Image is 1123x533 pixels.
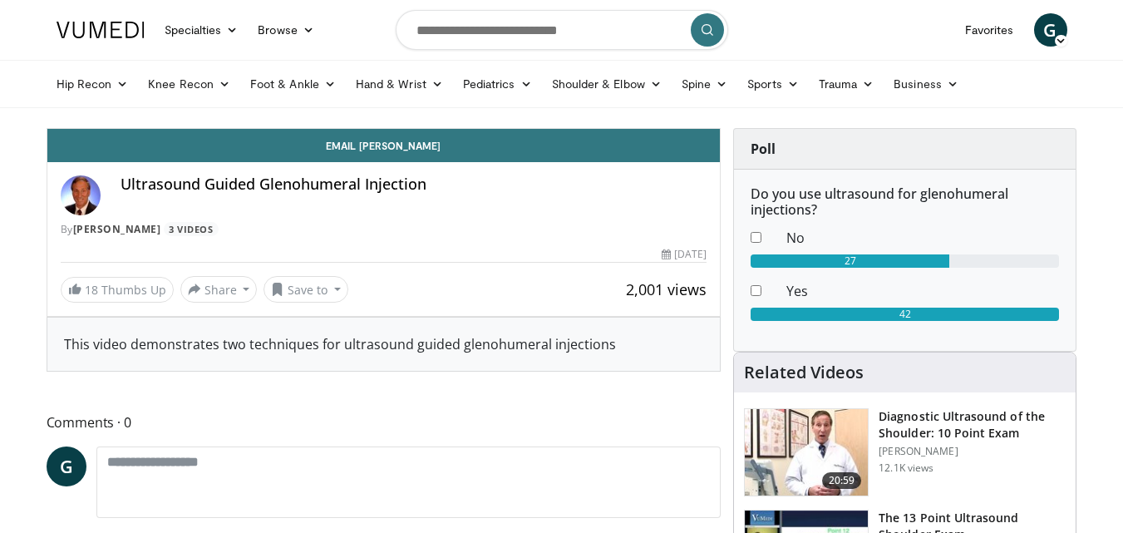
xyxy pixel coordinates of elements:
a: Hand & Wrist [346,67,453,101]
h3: Diagnostic Ultrasound of the Shoulder: 10 Point Exam [879,408,1066,442]
img: 2e2aae31-c28f-4877-acf1-fe75dd611276.150x105_q85_crop-smart_upscale.jpg [745,409,868,496]
h4: Related Videos [744,363,864,382]
span: 18 [85,282,98,298]
a: G [1034,13,1067,47]
h6: Do you use ultrasound for glenohumeral injections? [751,186,1059,218]
dd: Yes [774,281,1071,301]
a: G [47,447,86,486]
a: 3 Videos [164,222,219,236]
a: Specialties [155,13,249,47]
a: Shoulder & Elbow [542,67,672,101]
a: 18 Thumbs Up [61,277,174,303]
button: Share [180,276,258,303]
span: Comments 0 [47,412,722,433]
a: Email [PERSON_NAME] [47,129,721,162]
a: Spine [672,67,737,101]
a: Trauma [809,67,884,101]
a: Foot & Ankle [240,67,346,101]
input: Search topics, interventions [396,10,728,50]
div: 42 [751,308,1059,321]
span: 2,001 views [626,279,707,299]
span: 20:59 [822,472,862,489]
img: VuMedi Logo [57,22,145,38]
a: Favorites [955,13,1024,47]
div: This video demonstrates two techniques for ultrasound guided glenohumeral injections [64,334,704,354]
a: Business [884,67,968,101]
div: By [61,222,707,237]
a: Browse [248,13,324,47]
button: Save to [264,276,348,303]
a: 20:59 Diagnostic Ultrasound of the Shoulder: 10 Point Exam [PERSON_NAME] 12.1K views [744,408,1066,496]
a: Hip Recon [47,67,139,101]
p: 12.1K views [879,461,933,475]
div: [DATE] [662,247,707,262]
strong: Poll [751,140,776,158]
img: Avatar [61,175,101,215]
p: [PERSON_NAME] [879,445,1066,458]
div: 27 [751,254,949,268]
a: Knee Recon [138,67,240,101]
a: Pediatrics [453,67,542,101]
a: Sports [737,67,809,101]
h4: Ultrasound Guided Glenohumeral Injection [121,175,707,194]
a: [PERSON_NAME] [73,222,161,236]
dd: No [774,228,1071,248]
